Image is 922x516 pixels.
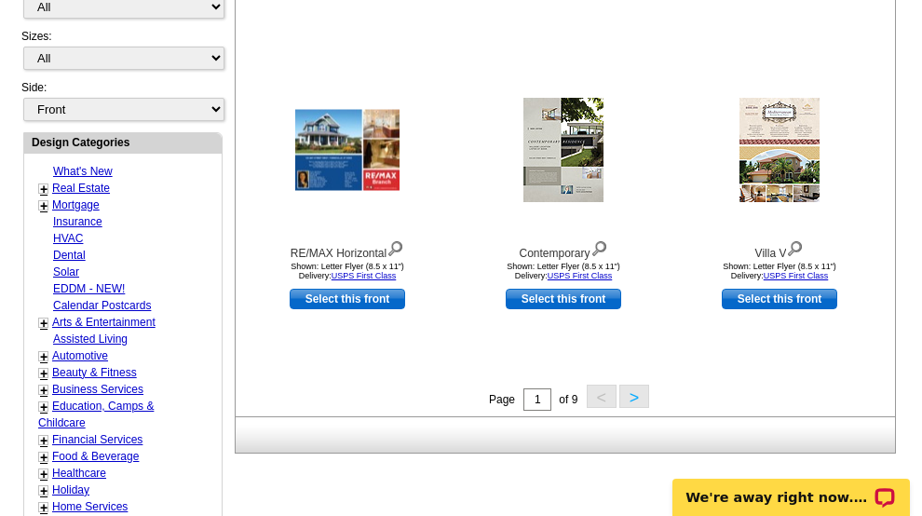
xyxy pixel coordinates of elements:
[461,237,666,262] div: Contemporary
[53,265,79,278] a: Solar
[295,110,400,191] img: RE/MAX Horizontal
[40,433,47,448] a: +
[548,271,613,280] a: USPS First Class
[40,483,47,498] a: +
[677,237,882,262] div: Villa V
[52,316,156,329] a: Arts & Entertainment
[52,349,108,362] a: Automotive
[506,289,621,309] a: use this design
[722,289,837,309] a: use this design
[523,98,603,202] img: Contemporary
[739,98,820,202] img: Villa V
[40,383,47,398] a: +
[52,182,110,195] a: Real Estate
[590,237,608,257] img: view design details
[245,262,450,280] div: Shown: Letter Flyer (8.5 x 11") Delivery:
[52,433,142,446] a: Financial Services
[52,500,128,513] a: Home Services
[40,316,47,331] a: +
[619,385,649,408] button: >
[53,299,151,312] a: Calendar Postcards
[489,393,515,406] span: Page
[40,198,47,213] a: +
[53,165,113,178] a: What's New
[52,366,137,379] a: Beauty & Fitness
[52,383,143,396] a: Business Services
[677,262,882,280] div: Shown: Letter Flyer (8.5 x 11") Delivery:
[24,133,222,151] div: Design Categories
[40,450,47,465] a: +
[764,271,829,280] a: USPS First Class
[52,467,106,480] a: Healthcare
[53,282,125,295] a: EDDM - NEW!
[21,28,223,79] div: Sizes:
[40,467,47,482] a: +
[245,237,450,262] div: RE/MAX Horizontal
[40,400,47,414] a: +
[786,237,804,257] img: view design details
[38,400,154,429] a: Education, Camps & Childcare
[332,271,397,280] a: USPS First Class
[386,237,404,257] img: view design details
[40,182,47,197] a: +
[53,232,83,245] a: HVAC
[53,215,102,228] a: Insurance
[290,289,405,309] a: use this design
[53,249,86,262] a: Dental
[40,349,47,364] a: +
[40,366,47,381] a: +
[52,450,139,463] a: Food & Beverage
[53,333,128,346] a: Assisted Living
[461,262,666,280] div: Shown: Letter Flyer (8.5 x 11") Delivery:
[559,393,577,406] span: of 9
[660,457,922,516] iframe: LiveChat chat widget
[21,79,223,123] div: Side:
[52,198,100,211] a: Mortgage
[587,385,617,408] button: <
[52,483,89,496] a: Holiday
[40,500,47,515] a: +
